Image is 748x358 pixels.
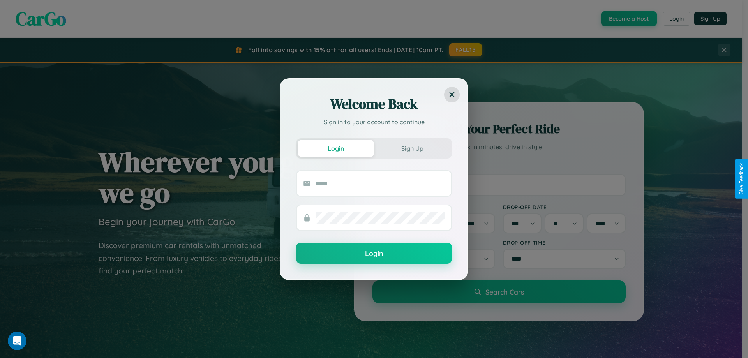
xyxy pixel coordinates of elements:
[8,332,26,350] iframe: Intercom live chat
[296,117,452,127] p: Sign in to your account to continue
[298,140,374,157] button: Login
[739,163,744,195] div: Give Feedback
[296,243,452,264] button: Login
[296,95,452,113] h2: Welcome Back
[374,140,450,157] button: Sign Up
